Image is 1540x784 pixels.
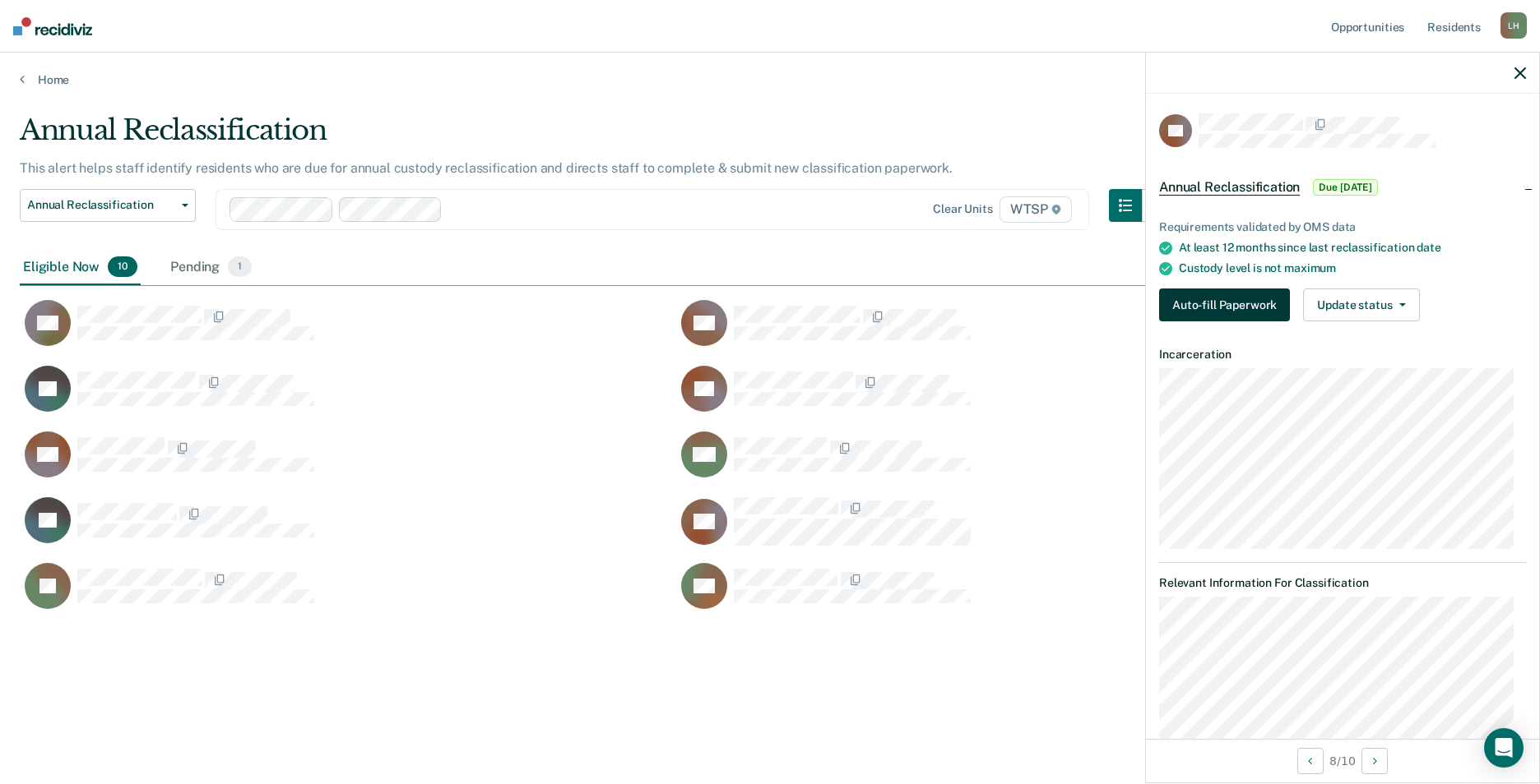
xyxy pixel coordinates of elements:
div: L H [1501,12,1527,39]
span: date [1417,241,1440,254]
span: 1 [228,256,252,278]
div: Annual Reclassification [20,113,1175,160]
span: Annual Reclassification [1159,179,1300,196]
span: 10 [108,256,137,278]
div: 8 / 10 [1146,739,1539,782]
div: CaseloadOpportunityCell-00507112 [20,496,676,562]
div: Annual ReclassificationDue [DATE] [1146,161,1539,214]
button: Next Opportunity [1361,748,1388,774]
img: Recidiviz [13,17,92,35]
button: Auto-fill Paperwork [1159,288,1290,321]
div: Open Intercom Messenger [1484,728,1524,768]
span: Due [DATE] [1313,179,1378,196]
div: At least 12 months since last reclassification [1179,241,1526,255]
div: CaseloadOpportunityCell-00593037 [676,496,1333,562]
dt: Relevant Information For Classification [1159,576,1526,590]
div: Clear units [933,202,993,216]
div: CaseloadOpportunityCell-00157214 [20,431,676,496]
div: Requirements validated by OMS data [1159,220,1526,234]
span: WTSP [1000,196,1072,223]
div: CaseloadOpportunityCell-00515131 [20,299,676,365]
div: CaseloadOpportunityCell-00556077 [676,365,1333,431]
span: maximum [1284,261,1336,274]
dt: Incarceration [1159,348,1526,362]
div: Eligible Now [20,250,141,286]
a: Home [20,72,1520,87]
div: CaseloadOpportunityCell-00586125 [20,562,676,628]
span: Annual Reclassification [27,198,175,212]
button: Update status [1303,288,1419,321]
a: Navigate to form link [1159,288,1296,321]
div: CaseloadOpportunityCell-00403783 [20,365,676,431]
div: CaseloadOpportunityCell-00473763 [676,562,1333,628]
div: CaseloadOpportunityCell-00231943 [676,431,1333,496]
div: Pending [167,250,255,286]
p: This alert helps staff identify residents who are due for annual custody reclassification and dir... [20,160,953,176]
div: CaseloadOpportunityCell-00442382 [676,299,1333,365]
button: Previous Opportunity [1297,748,1324,774]
div: Custody level is not [1179,261,1526,275]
